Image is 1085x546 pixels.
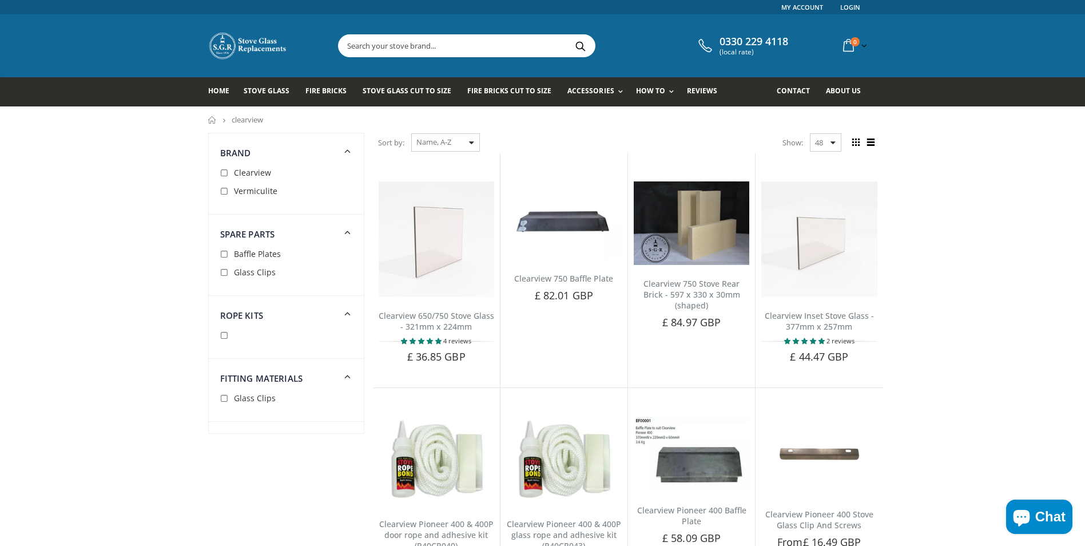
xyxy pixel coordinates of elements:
span: Fire Bricks [305,86,347,96]
span: 2 reviews [826,337,855,345]
span: Vermiculite [234,185,277,196]
span: 0 [850,37,860,46]
span: Brand [220,147,251,159]
a: 0 [838,34,869,57]
span: Baffle Plates [234,248,281,259]
span: Rope Kits [220,310,263,321]
span: (local rate) [720,48,788,56]
img: Clearview 650/750 replacement stove glass [379,181,494,297]
a: How To [636,77,679,106]
span: Show: [782,133,803,152]
a: Fire Bricks Cut To Size [467,77,560,106]
span: Accessories [567,86,614,96]
img: Clearview Pioneer 400 Stove Glass Clip And Screw [761,417,877,496]
a: Clearview Pioneer 400 Stove Glass Clip And Screws [765,509,873,531]
span: Glass Clips [234,267,276,278]
img: Stove Glass Replacement [208,31,288,60]
span: Home [208,86,229,96]
inbox-online-store-chat: Shopify online store chat [1003,500,1076,537]
span: List view [865,136,877,149]
span: Stove Glass [244,86,289,96]
span: £ 44.47 GBP [790,350,848,363]
span: Fitting Materials [220,373,303,384]
a: Stove Glass [244,77,298,106]
img: Clearview Pioneer 400 Baffle Plate [634,417,749,491]
a: 0330 229 4118 (local rate) [695,35,788,56]
a: About us [826,77,869,106]
span: How To [636,86,665,96]
a: Clearview 650/750 Stove Glass - 321mm x 224mm [379,310,494,332]
img: Clearview Pioneer 400 & 400P glass rope and adhesive kit (P40CP043) [506,417,622,505]
button: Search [568,35,594,57]
a: Stove Glass Cut To Size [363,77,460,106]
a: Accessories [567,77,628,106]
span: £ 82.01 GBP [535,288,593,302]
span: 5.00 stars [401,337,443,345]
a: Reviews [687,77,726,106]
img: Aarrow Ecoburn side fire brick (set of 2) [634,181,749,265]
a: Home [208,77,238,106]
img: Clearview Inset Stove Glass [761,181,877,297]
span: Grid view [850,136,863,149]
span: Clearview [234,167,271,178]
img: Clearview Pioneer 400 door rope kit (P40CP040) [379,417,494,505]
img: Clearview 750 Baffle Plate [506,181,622,259]
span: Sort by: [378,133,404,153]
span: Glass Clips [234,393,276,403]
a: Clearview 750 Baffle Plate [514,273,613,284]
span: Reviews [687,86,717,96]
span: £ 58.09 GBP [662,531,721,545]
a: Clearview 750 Stove Rear Brick - 597 x 330 x 30mm (shaped) [643,278,740,311]
span: Fire Bricks Cut To Size [467,86,551,96]
a: Clearview Pioneer 400 Baffle Plate [637,505,746,527]
span: Stove Glass Cut To Size [363,86,451,96]
span: 5.00 stars [784,337,826,345]
span: £ 84.97 GBP [662,315,721,329]
span: clearview [232,114,263,125]
span: Spare Parts [220,228,275,240]
a: Home [208,116,217,124]
input: Search your stove brand... [339,35,723,57]
a: Contact [777,77,818,106]
a: Fire Bricks [305,77,355,106]
a: Clearview Inset Stove Glass - 377mm x 257mm [765,310,874,332]
span: Contact [777,86,810,96]
span: £ 36.85 GBP [407,350,466,363]
span: 4 reviews [443,337,471,345]
span: About us [826,86,861,96]
span: 0330 229 4118 [720,35,788,48]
